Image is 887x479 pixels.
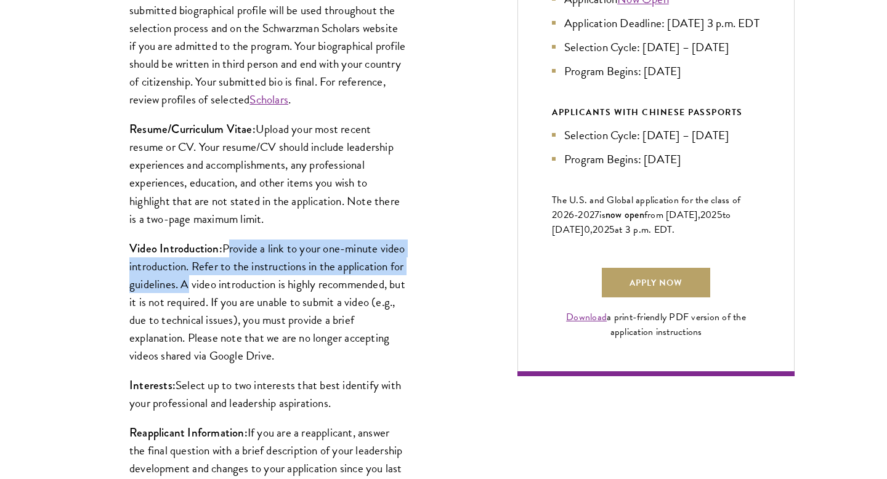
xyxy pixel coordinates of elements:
strong: Interests: [129,377,176,393]
div: a print-friendly PDF version of the application instructions [552,310,760,339]
span: -202 [574,207,594,222]
span: The U.S. and Global application for the class of 202 [552,193,740,222]
span: to [DATE] [552,207,731,237]
li: Program Begins: [DATE] [552,62,760,80]
li: Selection Cycle: [DATE] – [DATE] [552,38,760,56]
span: 5 [717,207,723,222]
span: 6 [569,207,574,222]
span: 202 [700,207,717,222]
a: Download [566,310,607,324]
p: Select up to two interests that best identify with your professional and leadership aspirations. [129,376,407,412]
p: Provide a link to your one-minute video introduction. Refer to the instructions in the applicatio... [129,239,407,364]
span: is [599,207,606,222]
span: 5 [609,222,615,237]
strong: Reapplicant Information: [129,424,248,441]
span: , [590,222,593,237]
li: Selection Cycle: [DATE] – [DATE] [552,126,760,144]
strong: Resume/Curriculum Vitae: [129,121,256,137]
span: 7 [594,207,599,222]
span: from [DATE], [644,207,700,222]
li: Application Deadline: [DATE] 3 p.m. EDT [552,14,760,32]
a: Scholars [249,91,288,108]
span: 202 [593,222,609,237]
span: now open [606,207,644,222]
div: APPLICANTS WITH CHINESE PASSPORTS [552,105,760,120]
li: Program Begins: [DATE] [552,150,760,168]
a: Apply Now [602,268,710,297]
p: Upload your most recent resume or CV. Your resume/CV should include leadership experiences and ac... [129,120,407,227]
span: 0 [584,222,590,237]
span: at 3 p.m. EDT. [615,222,675,237]
strong: Video Introduction: [129,240,222,257]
